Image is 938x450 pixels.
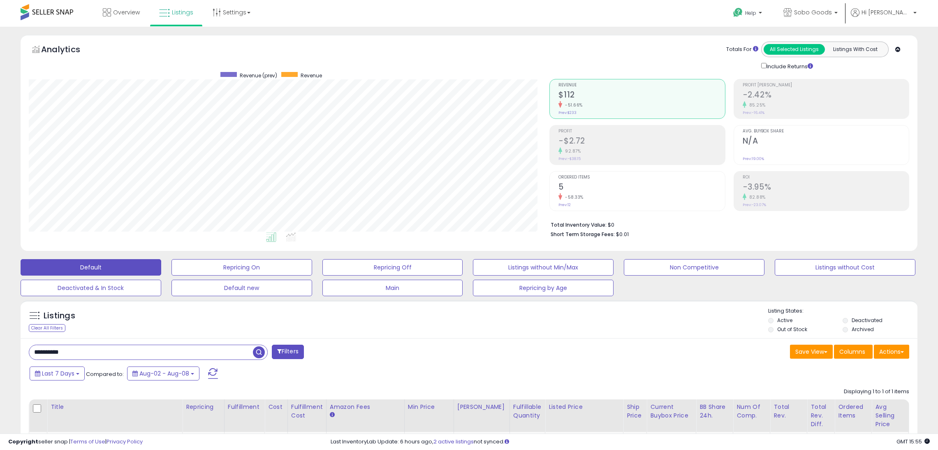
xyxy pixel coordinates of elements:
div: Cost [268,403,284,411]
div: seller snap | | [8,438,143,446]
a: Privacy Policy [107,438,143,445]
button: Filters [272,345,304,359]
small: -58.33% [562,194,584,200]
span: Revenue [301,72,322,79]
div: [PERSON_NAME] [457,403,506,411]
span: Help [745,9,756,16]
button: Actions [874,345,909,359]
span: $0.01 [616,230,629,238]
span: Columns [839,348,865,356]
div: Ordered Items [838,403,868,420]
button: Save View [790,345,833,359]
button: Listings without Min/Max [473,259,614,276]
div: Title [51,403,179,411]
button: Listings With Cost [825,44,886,55]
label: Deactivated [852,317,882,324]
div: Num of Comp. [737,403,767,420]
div: Fulfillable Quantity [513,403,542,420]
label: Archived [852,326,874,333]
div: Avg Selling Price [875,403,905,429]
h2: -2.42% [743,90,909,101]
span: Ordered Items [558,175,725,180]
span: Revenue (prev) [240,72,277,79]
span: Revenue [558,83,725,88]
div: Ship Price [627,403,643,420]
span: Avg. Buybox Share [743,129,909,134]
div: BB Share 24h. [699,403,730,420]
button: Default new [171,280,312,296]
div: Listed Price [549,403,620,411]
a: Help [727,1,770,27]
small: Prev: 19.00% [743,156,764,161]
div: Displaying 1 to 1 of 1 items [844,388,909,396]
h2: N/A [743,136,909,147]
button: Non Competitive [624,259,764,276]
small: Amazon Fees. [330,411,335,419]
div: Min Price [408,403,450,411]
div: Totals For [726,46,758,53]
h2: 5 [558,182,725,193]
small: -51.66% [562,102,583,108]
div: Current Buybox Price [650,403,692,420]
small: Prev: -23.07% [743,202,766,207]
span: 2025-08-17 15:55 GMT [896,438,930,445]
label: Active [777,317,792,324]
button: All Selected Listings [764,44,825,55]
i: Get Help [733,7,743,18]
span: Aug-02 - Aug-08 [139,369,189,378]
div: Amazon Fees [330,403,401,411]
h5: Analytics [41,44,96,57]
button: Repricing by Age [473,280,614,296]
button: Columns [834,345,873,359]
button: Main [322,280,463,296]
div: Total Rev. [774,403,804,420]
span: Profit [558,129,725,134]
div: Clear All Filters [29,324,65,332]
small: 85.25% [746,102,766,108]
button: Aug-02 - Aug-08 [127,366,199,380]
a: Terms of Use [70,438,105,445]
div: Fulfillment Cost [291,403,323,420]
button: Last 7 Days [30,366,85,380]
span: Listings [172,8,193,16]
a: Hi [PERSON_NAME] [851,8,917,27]
p: Listing States: [768,307,917,315]
small: 82.88% [746,194,766,200]
small: Prev: $233 [558,110,577,115]
h5: Listings [44,310,75,322]
label: Out of Stock [777,326,807,333]
li: $0 [551,219,903,229]
button: Listings without Cost [775,259,915,276]
button: Repricing On [171,259,312,276]
strong: Copyright [8,438,38,445]
span: Compared to: [86,370,124,378]
span: Overview [113,8,140,16]
h2: -3.95% [743,182,909,193]
b: Total Inventory Value: [551,221,607,228]
button: Deactivated & In Stock [21,280,161,296]
small: Prev: 12 [558,202,571,207]
small: Prev: -$38.15 [558,156,581,161]
div: Last InventoryLab Update: 6 hours ago, not synced. [331,438,930,446]
div: Total Rev. Diff. [811,403,831,429]
div: Include Returns [755,61,823,71]
span: Sobo Goods [794,8,832,16]
small: 92.87% [562,148,581,154]
span: Profit [PERSON_NAME] [743,83,909,88]
button: Default [21,259,161,276]
b: Short Term Storage Fees: [551,231,615,238]
span: ROI [743,175,909,180]
a: 2 active listings [433,438,474,445]
h2: -$2.72 [558,136,725,147]
div: Fulfillment [228,403,261,411]
h2: $112 [558,90,725,101]
small: Prev: -16.41% [743,110,764,115]
span: Last 7 Days [42,369,74,378]
button: Repricing Off [322,259,463,276]
span: Hi [PERSON_NAME] [862,8,911,16]
div: Repricing [186,403,221,411]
